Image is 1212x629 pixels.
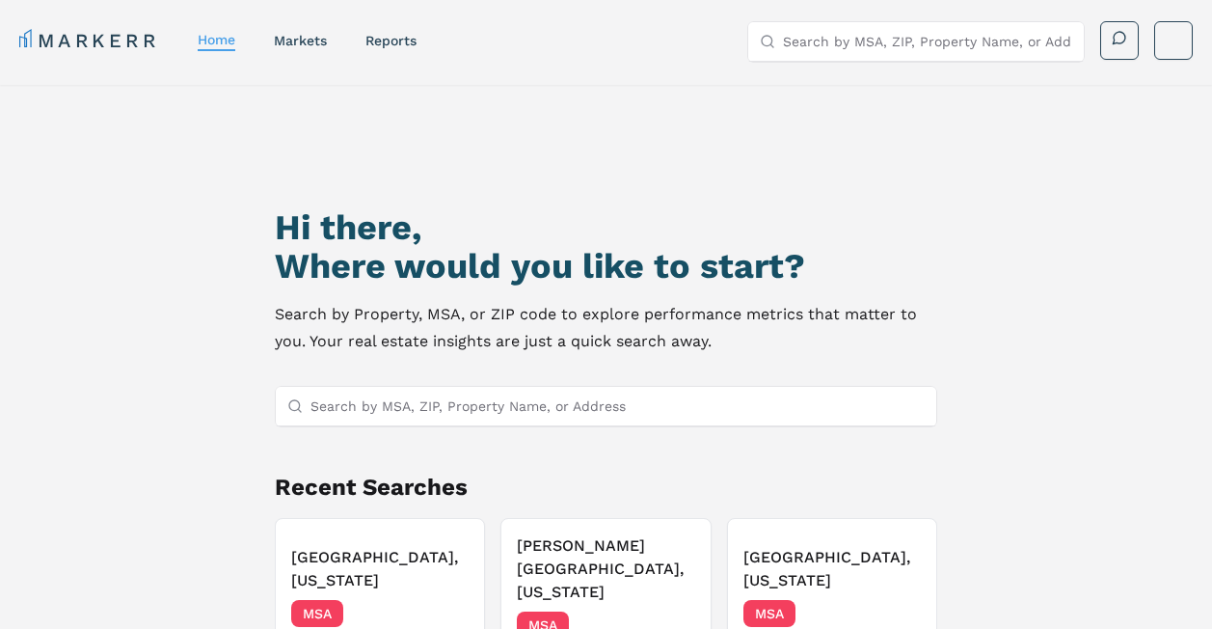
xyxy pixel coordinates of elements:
[291,546,470,592] h3: [GEOGRAPHIC_DATA], [US_STATE]
[310,387,926,425] input: Search by MSA, ZIP, Property Name, or Address
[275,208,938,247] h1: Hi there,
[743,546,922,592] h3: [GEOGRAPHIC_DATA], [US_STATE]
[274,33,327,48] a: markets
[275,301,938,355] p: Search by Property, MSA, or ZIP code to explore performance metrics that matter to you. Your real...
[198,32,235,47] a: home
[517,534,695,604] h3: [PERSON_NAME][GEOGRAPHIC_DATA], [US_STATE]
[365,33,417,48] a: reports
[425,604,469,623] span: [DATE]
[743,600,795,627] span: MSA
[877,604,921,623] span: [DATE]
[291,600,343,627] span: MSA
[275,247,938,286] h2: Where would you like to start?
[275,472,938,503] h2: Recent Searches
[19,27,159,54] a: MARKERR
[783,22,1072,61] input: Search by MSA, ZIP, Property Name, or Address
